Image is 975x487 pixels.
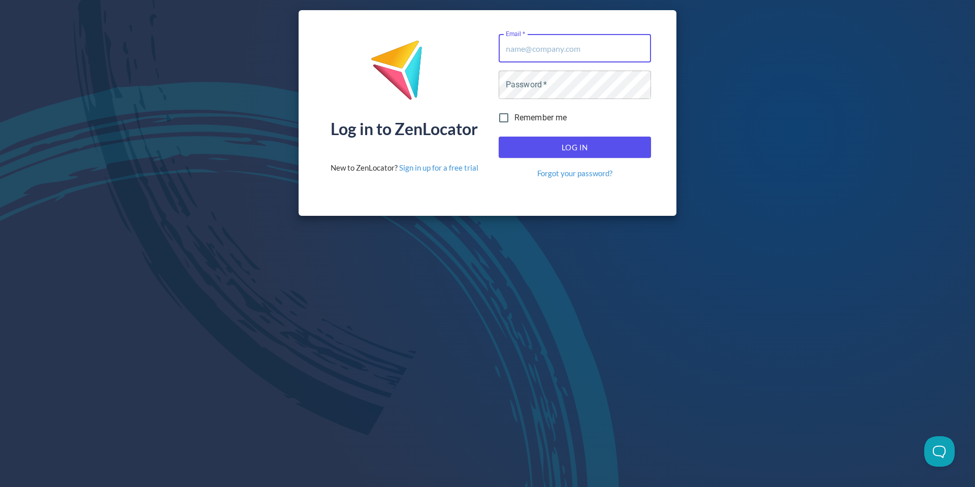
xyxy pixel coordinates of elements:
img: ZenLocator [370,40,438,108]
span: Remember me [514,112,567,124]
div: Log in to ZenLocator [331,121,478,137]
a: Sign in up for a free trial [399,163,478,172]
input: name@company.com [499,34,651,62]
iframe: Toggle Customer Support [924,436,955,467]
div: New to ZenLocator? [331,163,478,173]
a: Forgot your password? [537,168,612,179]
span: Log In [510,141,640,154]
button: Log In [499,137,651,158]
